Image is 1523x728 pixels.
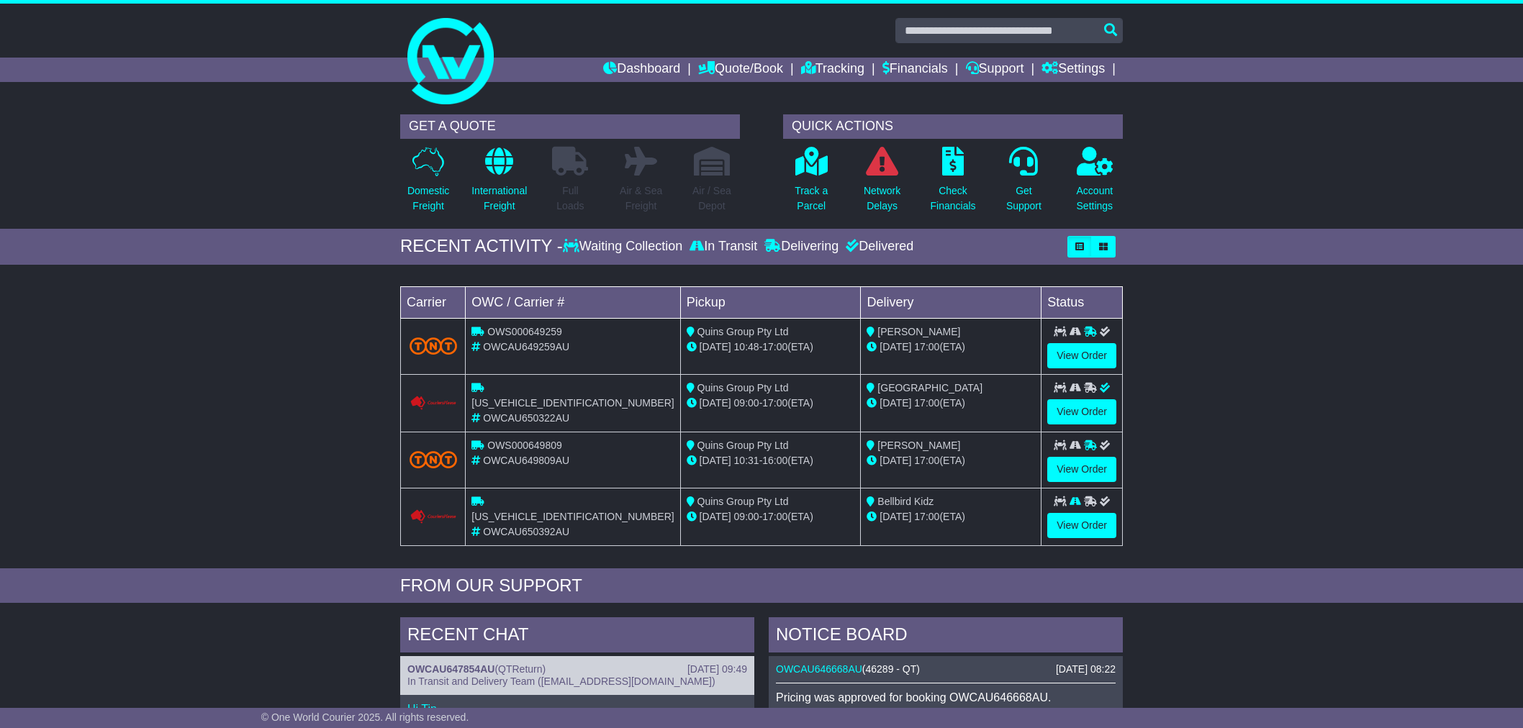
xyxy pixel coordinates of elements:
[407,146,450,222] a: DomesticFreight
[407,702,747,716] p: Hi Tin,
[687,396,855,411] div: - (ETA)
[700,341,731,352] span: [DATE]
[877,440,960,451] span: [PERSON_NAME]
[400,617,754,656] div: RECENT CHAT
[1076,146,1114,222] a: AccountSettings
[866,663,917,675] span: 46289 - QT
[700,511,731,522] span: [DATE]
[783,114,1123,139] div: QUICK ACTIONS
[700,397,731,409] span: [DATE]
[734,511,759,522] span: 09:00
[1047,457,1116,482] a: View Order
[762,455,787,466] span: 16:00
[400,236,563,257] div: RECENT ACTIVITY -
[794,146,828,222] a: Track aParcel
[498,663,542,675] span: QTReturn
[261,711,469,723] span: © One World Courier 2025. All rights reserved.
[931,183,976,214] p: Check Financials
[483,526,569,537] span: OWCAU650392AU
[407,663,494,675] a: OWCAU647854AU
[867,340,1035,355] div: (ETA)
[882,58,948,82] a: Financials
[880,397,911,409] span: [DATE]
[930,146,977,222] a: CheckFinancials
[687,663,747,675] div: [DATE] 09:49
[776,691,1116,704] p: Pricing was approved for booking OWCAU646668AU.
[552,183,588,214] p: Full Loads
[483,341,569,352] span: OWCAU649259AU
[471,511,674,522] span: [US_VEHICLE_IDENTIFICATION_NUMBER]
[563,239,686,255] div: Waiting Collection
[914,397,939,409] span: 17:00
[410,509,457,524] img: Couriers_Please.png
[697,440,789,451] span: Quins Group Pty Ltd
[466,286,680,318] td: OWC / Carrier #
[867,509,1035,524] div: (ETA)
[620,183,662,214] p: Air & Sea Freight
[1047,399,1116,424] a: View Order
[795,183,828,214] p: Track a Parcel
[680,286,861,318] td: Pickup
[1047,513,1116,538] a: View Order
[877,496,934,507] span: Bellbird Kidz
[1056,663,1116,675] div: [DATE] 08:22
[914,341,939,352] span: 17:00
[914,455,939,466] span: 17:00
[700,455,731,466] span: [DATE]
[734,397,759,409] span: 09:00
[603,58,680,82] a: Dashboard
[801,58,864,82] a: Tracking
[966,58,1024,82] a: Support
[483,455,569,466] span: OWCAU649809AU
[877,326,960,337] span: [PERSON_NAME]
[410,396,457,411] img: Couriers_Please.png
[861,286,1041,318] td: Delivery
[471,183,527,214] p: International Freight
[687,453,855,468] div: - (ETA)
[867,453,1035,468] div: (ETA)
[410,451,457,468] img: TNT_Domestic.png
[687,509,855,524] div: - (ETA)
[762,397,787,409] span: 17:00
[1077,183,1113,214] p: Account Settings
[769,617,1123,656] div: NOTICE BOARD
[877,382,982,393] span: [GEOGRAPHIC_DATA]
[410,337,457,355] img: TNT_Domestic.png
[880,511,911,522] span: [DATE]
[867,396,1035,411] div: (ETA)
[407,183,449,214] p: Domestic Freight
[698,58,783,82] a: Quote/Book
[863,146,901,222] a: NetworkDelays
[407,663,747,675] div: ( )
[864,183,900,214] p: Network Delays
[697,496,789,507] span: Quins Group Pty Ltd
[487,440,562,451] span: OWS000649809
[697,326,789,337] span: Quins Group Pty Ltd
[687,340,855,355] div: - (ETA)
[407,675,715,687] span: In Transit and Delivery Team ([EMAIL_ADDRESS][DOMAIN_NAME])
[762,341,787,352] span: 17:00
[761,239,842,255] div: Delivering
[400,114,740,139] div: GET A QUOTE
[1006,183,1041,214] p: Get Support
[776,663,1116,675] div: ( )
[487,326,562,337] span: OWS000649259
[1047,343,1116,368] a: View Order
[471,397,674,409] span: [US_VEHICLE_IDENTIFICATION_NUMBER]
[880,455,911,466] span: [DATE]
[686,239,761,255] div: In Transit
[697,382,789,393] span: Quins Group Pty Ltd
[880,341,911,352] span: [DATE]
[776,663,862,675] a: OWCAU646668AU
[842,239,913,255] div: Delivered
[401,286,466,318] td: Carrier
[692,183,731,214] p: Air / Sea Depot
[483,412,569,424] span: OWCAU650322AU
[1005,146,1042,222] a: GetSupport
[471,146,528,222] a: InternationalFreight
[1041,286,1123,318] td: Status
[400,575,1123,596] div: FROM OUR SUPPORT
[734,341,759,352] span: 10:48
[762,511,787,522] span: 17:00
[734,455,759,466] span: 10:31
